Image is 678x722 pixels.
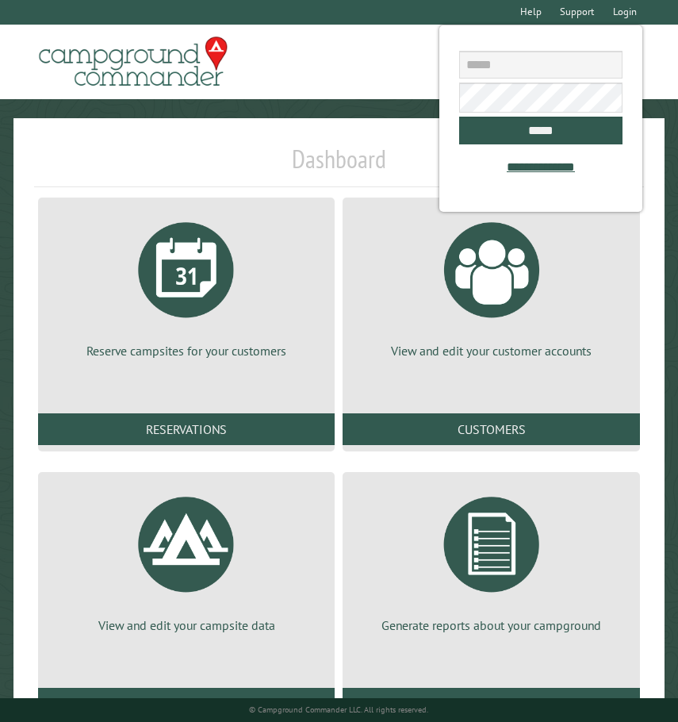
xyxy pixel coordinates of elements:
[362,210,621,359] a: View and edit your customer accounts
[362,616,621,634] p: Generate reports about your campground
[343,413,640,445] a: Customers
[362,485,621,634] a: Generate reports about your campground
[57,616,316,634] p: View and edit your campsite data
[34,31,232,93] img: Campground Commander
[343,688,640,720] a: Reports
[57,210,316,359] a: Reserve campsites for your customers
[38,413,335,445] a: Reservations
[57,485,316,634] a: View and edit your campsite data
[249,705,428,715] small: © Campground Commander LLC. All rights reserved.
[34,144,645,187] h1: Dashboard
[362,342,621,359] p: View and edit your customer accounts
[38,688,335,720] a: Campsites
[57,342,316,359] p: Reserve campsites for your customers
